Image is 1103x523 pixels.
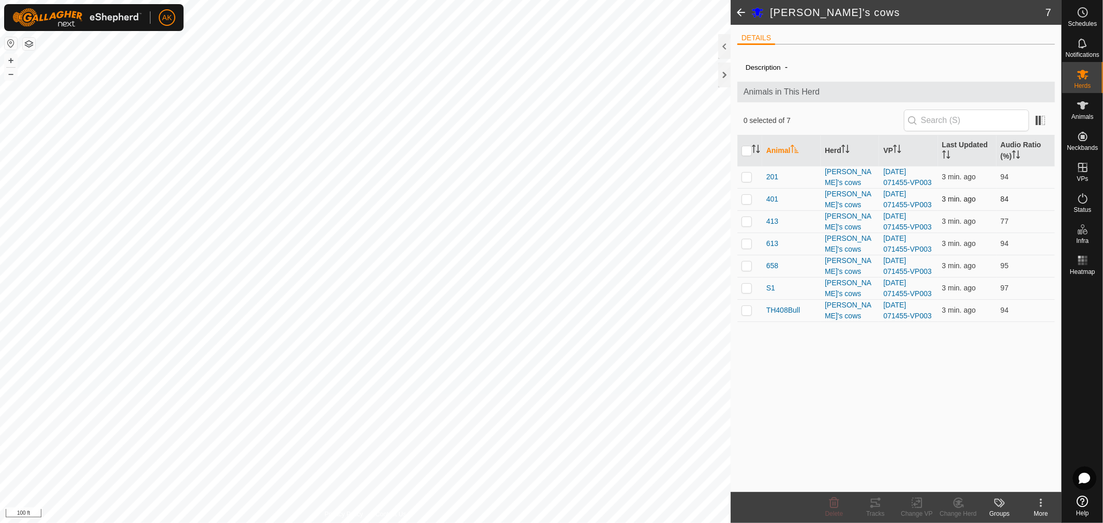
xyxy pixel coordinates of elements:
input: Search (S) [904,110,1029,131]
a: Contact Us [375,510,406,519]
span: Notifications [1066,52,1099,58]
a: [DATE] 071455-VP003 [883,301,931,320]
div: Tracks [855,509,896,518]
span: 401 [766,194,778,205]
span: Animals in This Herd [744,86,1049,98]
span: Herds [1074,83,1091,89]
div: [PERSON_NAME]'s cows [825,211,875,233]
th: Last Updated [938,135,996,166]
span: Aug 22, 2025, 7:35 AM [942,217,976,225]
span: Animals [1071,114,1094,120]
span: Infra [1076,238,1089,244]
p-sorticon: Activate to sort [1012,152,1020,160]
div: [PERSON_NAME]'s cows [825,278,875,299]
button: Reset Map [5,37,17,50]
span: 413 [766,216,778,227]
span: 0 selected of 7 [744,115,904,126]
span: 658 [766,260,778,271]
a: [DATE] 071455-VP003 [883,167,931,187]
span: 201 [766,172,778,182]
a: Help [1062,491,1103,520]
span: VPs [1077,176,1088,182]
span: Aug 22, 2025, 7:35 AM [942,261,976,270]
span: 613 [766,238,778,249]
label: Description [746,64,781,71]
button: Map Layers [23,38,35,50]
span: Aug 22, 2025, 7:35 AM [942,284,976,292]
a: [DATE] 071455-VP003 [883,212,931,231]
li: DETAILS [737,33,775,45]
span: 97 [1001,284,1009,292]
span: 94 [1001,173,1009,181]
span: Status [1074,207,1091,213]
div: [PERSON_NAME]'s cows [825,189,875,210]
p-sorticon: Activate to sort [893,146,901,155]
div: [PERSON_NAME]'s cows [825,300,875,321]
div: [PERSON_NAME]'s cows [825,166,875,188]
div: Groups [979,509,1020,518]
div: [PERSON_NAME]'s cows [825,233,875,255]
span: 94 [1001,306,1009,314]
div: Change Herd [938,509,979,518]
a: [DATE] 071455-VP003 [883,234,931,253]
button: + [5,54,17,67]
th: Animal [762,135,821,166]
span: S1 [766,283,775,294]
p-sorticon: Activate to sort [791,146,799,155]
span: Aug 22, 2025, 7:35 AM [942,306,976,314]
p-sorticon: Activate to sort [841,146,850,155]
span: - [781,58,792,75]
span: 7 [1046,5,1051,20]
span: Heatmap [1070,269,1095,275]
a: [DATE] 071455-VP003 [883,190,931,209]
span: AK [162,12,172,23]
button: – [5,68,17,80]
span: Neckbands [1067,145,1098,151]
span: 77 [1001,217,1009,225]
span: Help [1076,510,1089,516]
span: 94 [1001,239,1009,248]
h2: [PERSON_NAME]'s cows [770,6,1046,19]
span: Delete [825,510,843,517]
a: [DATE] 071455-VP003 [883,279,931,298]
p-sorticon: Activate to sort [752,146,760,155]
th: Audio Ratio (%) [996,135,1055,166]
div: [PERSON_NAME]'s cows [825,255,875,277]
span: 95 [1001,261,1009,270]
img: Gallagher Logo [12,8,142,27]
th: Herd [821,135,879,166]
p-sorticon: Activate to sort [942,152,950,160]
span: Aug 22, 2025, 7:35 AM [942,195,976,203]
th: VP [879,135,938,166]
span: Schedules [1068,21,1097,27]
a: [DATE] 071455-VP003 [883,256,931,275]
div: Change VP [896,509,938,518]
span: Aug 22, 2025, 7:35 AM [942,239,976,248]
span: Aug 22, 2025, 7:35 AM [942,173,976,181]
span: TH408Bull [766,305,800,316]
div: More [1020,509,1062,518]
a: Privacy Policy [325,510,364,519]
span: 84 [1001,195,1009,203]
